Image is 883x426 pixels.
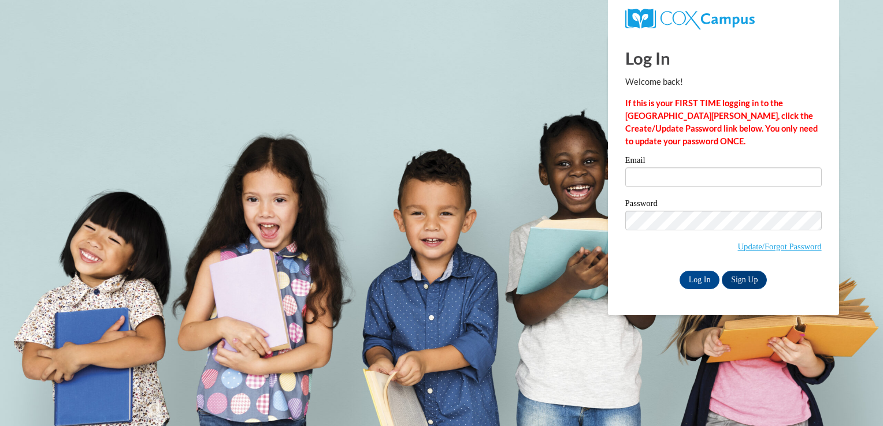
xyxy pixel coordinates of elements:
strong: If this is your FIRST TIME logging in to the [GEOGRAPHIC_DATA][PERSON_NAME], click the Create/Upd... [625,98,818,146]
p: Welcome back! [625,76,822,88]
a: Update/Forgot Password [738,242,822,251]
label: Email [625,156,822,167]
a: COX Campus [625,9,822,29]
img: COX Campus [625,9,755,29]
a: Sign Up [722,271,767,289]
input: Log In [680,271,720,289]
label: Password [625,199,822,211]
h1: Log In [625,46,822,70]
